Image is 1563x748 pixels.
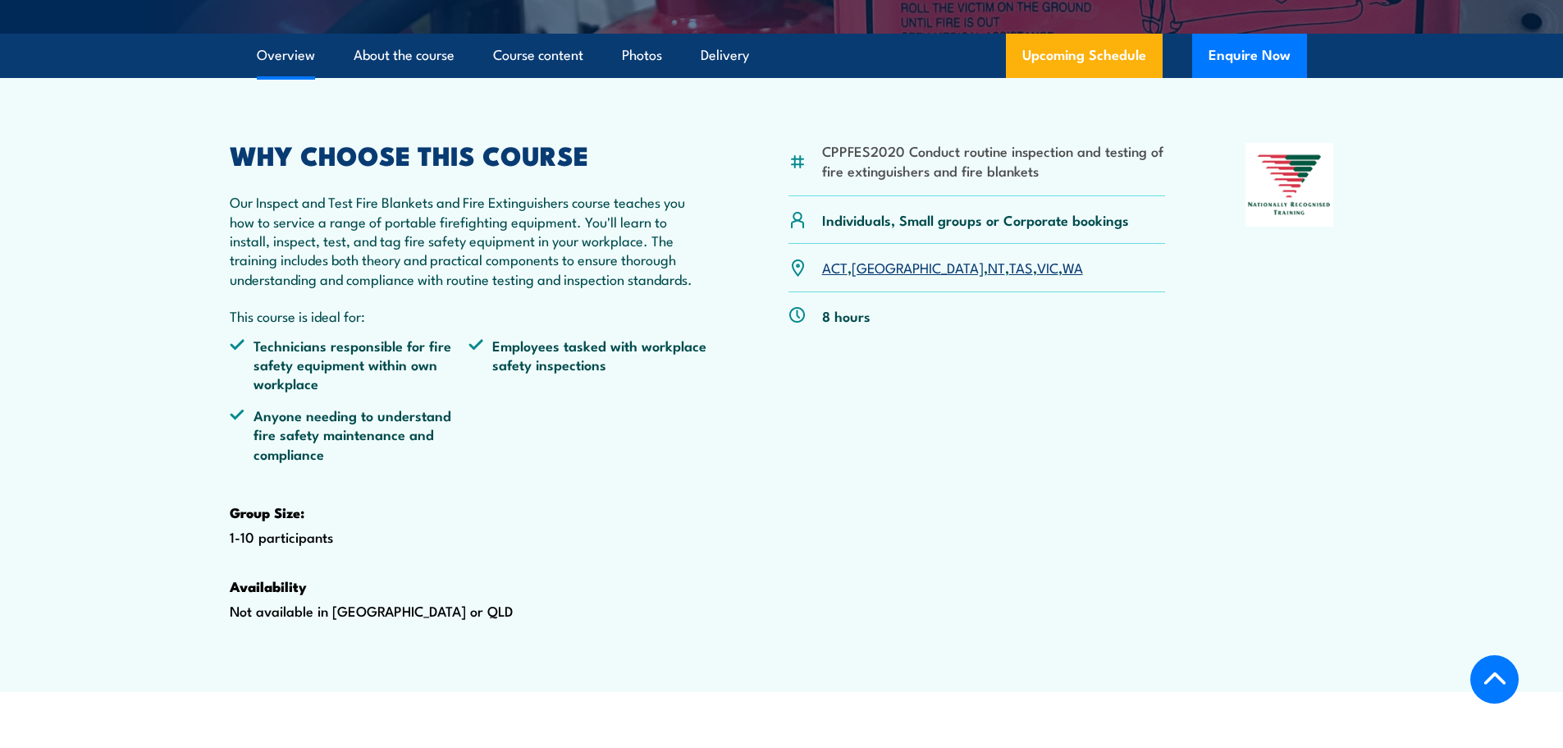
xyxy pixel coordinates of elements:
li: Technicians responsible for fire safety equipment within own workplace [230,336,469,393]
p: Our Inspect and Test Fire Blankets and Fire Extinguishers course teaches you how to service a ran... [230,192,709,288]
a: VIC [1037,257,1058,277]
strong: Group Size: [230,502,304,523]
img: Nationally Recognised Training logo. [1245,143,1334,227]
p: This course is ideal for: [230,306,709,325]
a: TAS [1009,257,1033,277]
a: WA [1063,257,1083,277]
li: CPPFES2020 Conduct routine inspection and testing of fire extinguishers and fire blankets [822,141,1166,180]
a: [GEOGRAPHIC_DATA] [852,257,984,277]
a: Delivery [701,34,749,77]
p: 8 hours [822,306,871,325]
a: ACT [822,257,848,277]
strong: Availability [230,576,307,597]
button: Enquire Now [1192,34,1307,78]
a: Photos [622,34,662,77]
p: , , , , , [822,258,1083,277]
a: Upcoming Schedule [1006,34,1163,78]
li: Anyone needing to understand fire safety maintenance and compliance [230,406,469,463]
a: About the course [354,34,455,77]
a: NT [988,257,1005,277]
div: 1-10 participants Not available in [GEOGRAPHIC_DATA] or QLD [230,143,709,672]
h2: WHY CHOOSE THIS COURSE [230,143,709,166]
li: Employees tasked with workplace safety inspections [468,336,708,393]
a: Overview [257,34,315,77]
a: Course content [493,34,583,77]
p: Individuals, Small groups or Corporate bookings [822,210,1129,229]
